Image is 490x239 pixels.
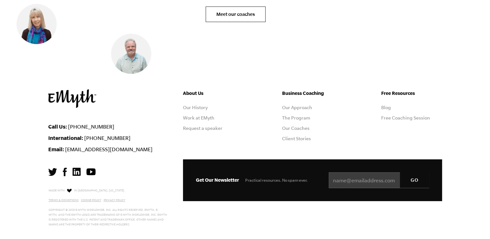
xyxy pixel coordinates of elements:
[381,105,391,110] a: Blog
[49,199,79,202] a: Terms & Conditions
[245,178,308,183] span: Practical resources. No spam ever.
[282,126,310,131] a: Our Coaches
[196,177,239,183] span: Get Our Newsletter
[329,172,429,188] input: name@emailaddress.com
[84,135,131,141] a: [PHONE_NUMBER]
[17,4,57,44] img: Mary Rydman, EMyth Business Coach
[282,136,311,141] a: Client Stories
[206,6,266,22] a: Meet our coaches
[65,146,153,152] a: [EMAIL_ADDRESS][DOMAIN_NAME]
[48,135,83,141] strong: International:
[183,105,208,110] a: Our History
[381,115,430,120] a: Free Coaching Session
[458,208,490,239] iframe: Chat Widget
[381,89,442,97] h5: Free Resources
[48,146,64,152] strong: Email:
[49,187,167,227] p: Made with in [GEOGRAPHIC_DATA], [US_STATE]. Copyright © 2025 E-Myth Worldwide, Inc. All rights re...
[86,168,96,175] img: YouTube
[48,89,96,108] img: EMyth
[282,115,310,120] a: The Program
[183,89,244,97] h5: About Us
[400,172,429,188] input: GO
[67,188,72,193] img: Love
[48,123,67,130] strong: Call Us:
[73,168,81,176] img: LinkedIn
[282,105,312,110] a: Our Approach
[68,124,114,130] a: [PHONE_NUMBER]
[81,199,101,202] a: Cookie Policy
[48,168,57,176] img: Twitter
[111,34,151,74] img: Mark Krull, EMyth Business Coach
[63,168,67,176] img: Facebook
[282,89,343,97] h5: Business Coaching
[183,126,222,131] a: Request a speaker
[183,115,214,120] a: Work at EMyth
[104,199,125,202] a: Privacy Policy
